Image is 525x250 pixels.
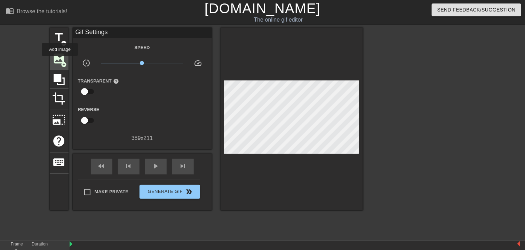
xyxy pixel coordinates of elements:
span: skip_previous [125,162,133,170]
span: help [113,78,119,84]
span: add_circle [61,40,67,46]
span: slow_motion_video [82,59,90,67]
span: speed [194,59,202,67]
span: menu_book [6,7,14,15]
button: Generate Gif [140,185,200,199]
div: Browse the tutorials! [17,8,67,14]
span: Make Private [95,188,129,195]
div: The online gif editor [178,16,378,24]
span: double_arrow [185,188,193,196]
span: skip_next [179,162,187,170]
span: Send Feedback/Suggestion [437,6,516,14]
span: play_arrow [152,162,160,170]
span: title [53,31,66,44]
label: Reverse [78,106,100,113]
span: add_circle [61,62,67,68]
a: [DOMAIN_NAME] [205,1,320,16]
span: image [53,52,66,65]
a: Browse the tutorials! [6,7,67,17]
span: keyboard [53,156,66,169]
div: 389 x 211 [73,134,212,142]
label: Duration [32,242,48,247]
div: Gif Settings [73,28,212,38]
span: Generate Gif [142,188,197,196]
label: Transparent [78,78,119,85]
img: bound-end.png [517,241,520,247]
label: Speed [134,44,150,51]
span: crop [53,92,66,105]
button: Send Feedback/Suggestion [432,3,521,16]
span: photo_size_select_large [53,113,66,126]
span: help [53,134,66,148]
span: fast_rewind [97,162,106,170]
